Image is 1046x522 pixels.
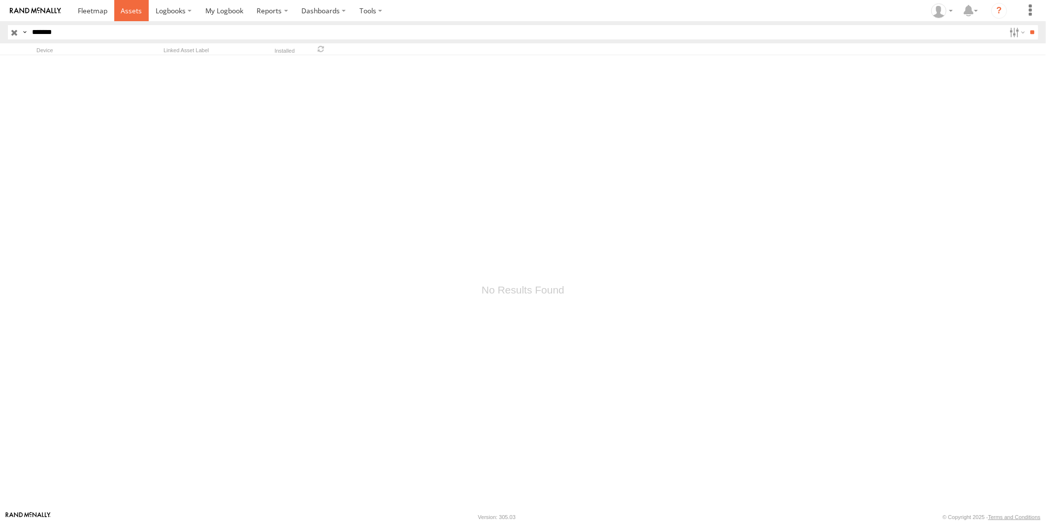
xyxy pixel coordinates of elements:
span: Refresh [315,44,327,54]
label: Search Filter Options [1006,25,1027,39]
div: © Copyright 2025 - [943,514,1041,520]
div: Installed [266,49,303,54]
a: Terms and Conditions [988,514,1041,520]
div: Version: 305.03 [478,514,516,520]
div: Zarni Lwin [928,3,956,18]
img: rand-logo.svg [10,7,61,14]
i: ? [991,3,1007,19]
div: Device [36,47,160,54]
div: Linked Asset Label [163,47,262,54]
a: Visit our Website [5,512,51,522]
label: Search Query [21,25,29,39]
